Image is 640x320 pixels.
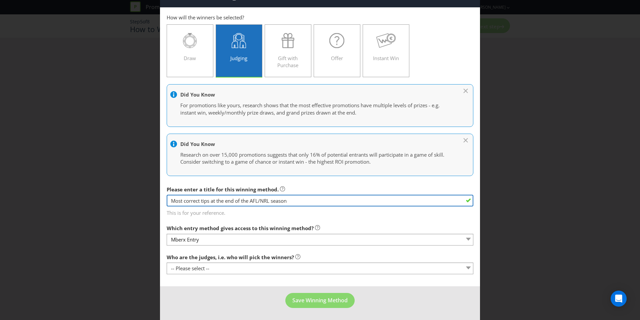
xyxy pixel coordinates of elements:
[180,151,453,166] p: Research on over 15,000 promotions suggests that only 16% of potential entrants will participate ...
[167,225,314,231] span: Which entry method gives access to this winning method?
[167,186,279,193] span: Please enter a title for this winning method.
[373,55,399,61] span: Instant Win
[611,291,627,307] div: Open Intercom Messenger
[331,55,343,61] span: Offer
[167,14,244,21] span: How will the winners be selected?
[180,102,453,116] p: For promotions like yours, research shows that the most effective promotions have multiple levels...
[167,254,294,261] span: Who are the judges, i.e. who will pick the winners?
[292,297,348,304] span: Save Winning Method
[285,293,355,308] button: Save Winning Method
[277,55,298,68] span: Gift with Purchase
[167,207,473,216] span: This is for your reference.
[184,55,196,61] span: Draw
[230,55,247,61] span: Judging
